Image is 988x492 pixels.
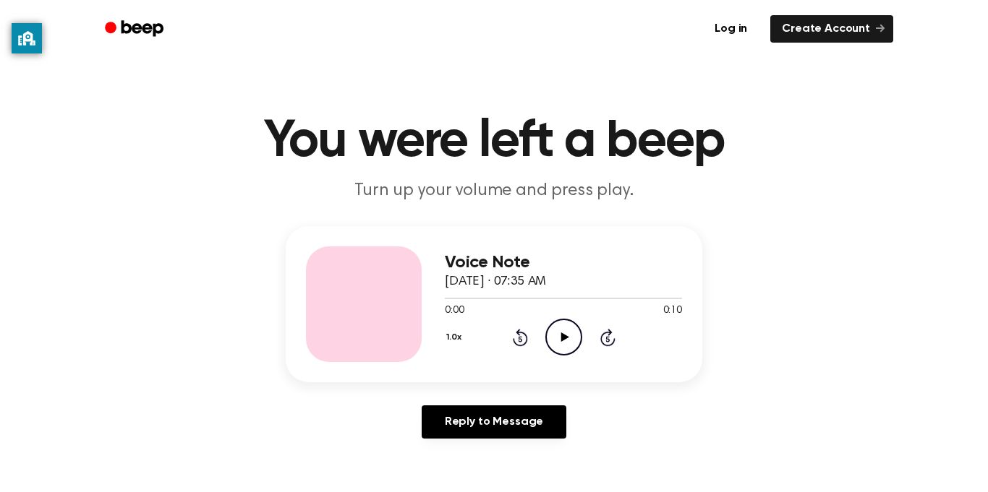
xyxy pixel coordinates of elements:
[445,253,682,272] h3: Voice Note
[422,405,566,439] a: Reply to Message
[124,116,864,168] h1: You were left a beep
[770,15,893,43] a: Create Account
[445,275,546,288] span: [DATE] · 07:35 AM
[445,325,467,350] button: 1.0x
[95,15,176,43] a: Beep
[216,179,772,203] p: Turn up your volume and press play.
[663,303,682,319] span: 0:10
[12,23,42,53] button: privacy banner
[700,12,762,46] a: Log in
[445,303,464,319] span: 0:00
